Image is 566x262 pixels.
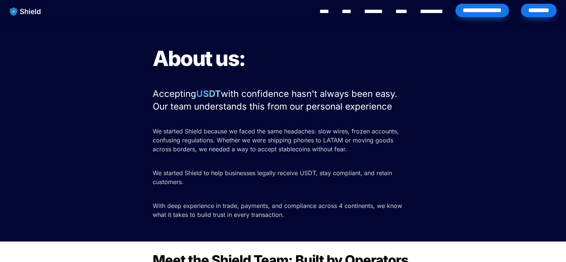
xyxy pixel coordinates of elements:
span: With deep experience in trade, payments, and compliance across 4 continents, we know what it take... [153,202,404,218]
img: website logo [6,4,45,19]
strong: USDT [196,88,221,99]
span: About us: [153,46,245,71]
span: with confidence hasn't always been easy. Our team understands this from our personal experience [153,88,400,112]
span: We started Shield to help businesses legally receive USDT, stay compliant, and retain customers. [153,169,394,186]
span: We started Shield because we faced the same headaches: slow wires, frozen accounts, confusing reg... [153,127,401,153]
span: Accepting [153,88,196,99]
